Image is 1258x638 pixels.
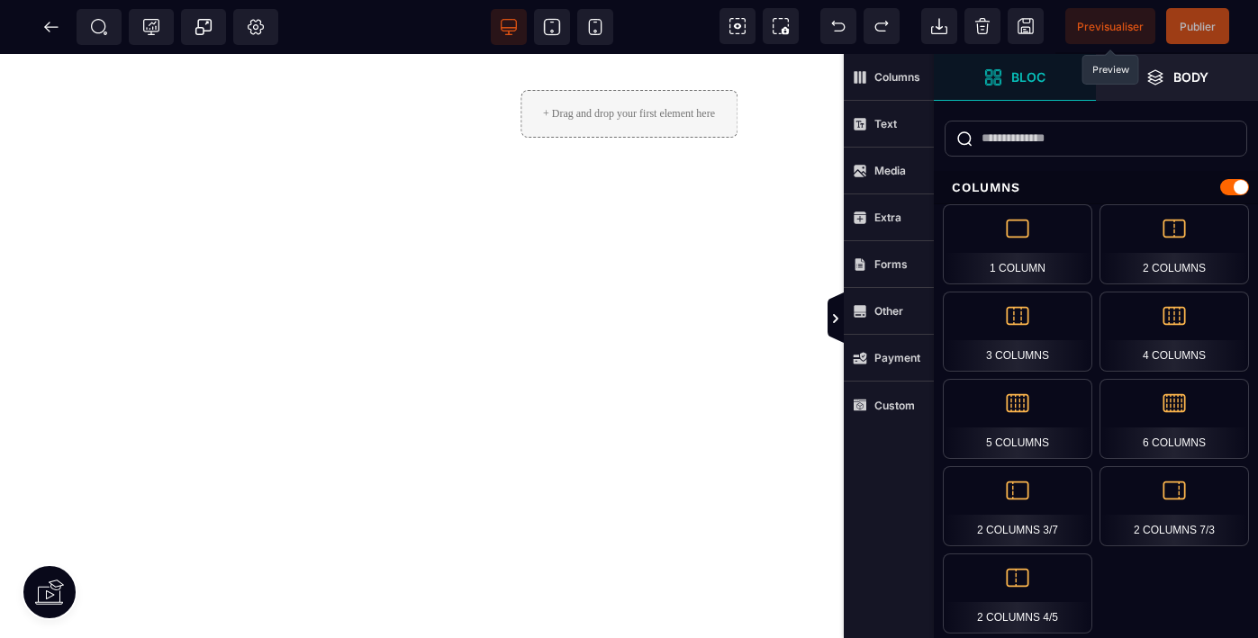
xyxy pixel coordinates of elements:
strong: Columns [874,70,920,84]
span: Setting Body [247,18,265,36]
div: 2 Columns [1100,204,1249,284]
span: Publier [1180,20,1216,33]
strong: Other [874,304,903,318]
strong: Forms [874,257,908,271]
div: 6 Columns [1100,379,1249,459]
div: 5 Columns [943,379,1092,459]
div: 3 Columns [943,292,1092,372]
div: 2 Columns 7/3 [1100,466,1249,546]
span: Previsualiser [1077,20,1144,33]
div: 2 Columns 3/7 [943,466,1092,546]
strong: Custom [874,399,915,412]
span: SEO [90,18,108,36]
span: Screenshot [763,8,799,44]
span: Tracking [142,18,160,36]
span: Popup [195,18,213,36]
div: 2 Columns 4/5 [943,553,1092,634]
strong: Body [1173,70,1208,84]
span: View components [720,8,756,44]
strong: Extra [874,211,901,224]
span: Open Blocks [934,54,1096,101]
div: 1 Column [943,204,1092,284]
div: 4 Columns [1100,292,1249,372]
span: Open Layer Manager [1096,54,1258,101]
strong: Payment [874,351,920,364]
strong: Media [874,164,906,177]
span: Preview [1065,8,1155,44]
strong: Bloc [1011,70,1045,84]
strong: Text [874,117,897,130]
div: Columns [934,171,1258,204]
div: + Drag and drop your first element here [520,36,738,84]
